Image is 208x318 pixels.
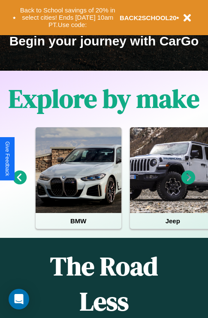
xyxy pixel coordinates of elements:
div: Give Feedback [4,141,10,176]
div: Open Intercom Messenger [9,289,29,309]
h4: BMW [36,213,121,229]
b: BACK2SCHOOL20 [120,14,177,21]
h1: Explore by make [9,81,199,116]
button: Back to School savings of 20% in select cities! Ends [DATE] 10am PT.Use code: [16,4,120,31]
